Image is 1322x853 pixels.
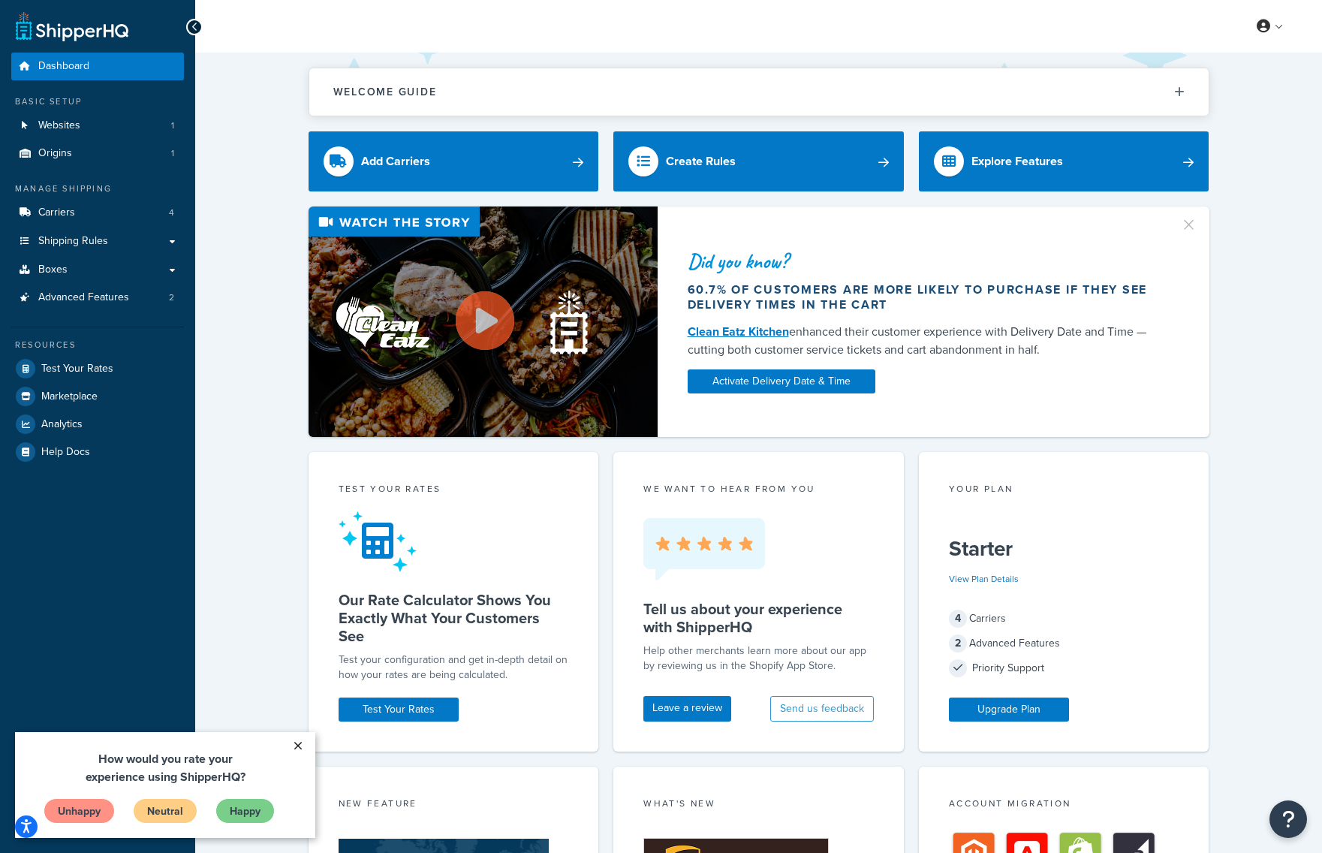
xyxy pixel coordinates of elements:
[339,698,459,722] a: Test Your Rates
[11,199,184,227] li: Carriers
[38,119,80,132] span: Websites
[169,206,174,219] span: 4
[11,112,184,140] a: Websites1
[919,131,1209,191] a: Explore Features
[688,251,1162,272] div: Did you know?
[333,86,437,98] h2: Welcome Guide
[41,363,113,375] span: Test Your Rates
[688,282,1162,312] div: 60.7% of customers are more likely to purchase if they see delivery times in the cart
[200,66,260,92] a: Happy
[71,18,230,53] span: How would you rate your experience using ShipperHQ?
[11,95,184,108] div: Basic Setup
[11,383,184,410] a: Marketplace
[169,291,174,304] span: 2
[666,151,736,172] div: Create Rules
[770,696,874,722] button: Send us feedback
[339,797,569,814] div: New Feature
[11,339,184,351] div: Resources
[309,68,1209,116] button: Welcome Guide
[11,140,184,167] li: Origins
[949,797,1179,814] div: Account Migration
[38,291,129,304] span: Advanced Features
[688,323,789,340] a: Clean Eatz Kitchen
[11,411,184,438] a: Analytics
[339,653,569,683] div: Test your configuration and get in-depth detail on how your rates are being calculated.
[38,60,89,73] span: Dashboard
[11,199,184,227] a: Carriers4
[11,284,184,312] a: Advanced Features2
[11,182,184,195] div: Manage Shipping
[11,112,184,140] li: Websites
[29,66,100,92] a: Unhappy
[643,797,874,814] div: What's New
[41,446,90,459] span: Help Docs
[11,228,184,255] a: Shipping Rules
[949,698,1069,722] a: Upgrade Plan
[643,644,874,674] p: Help other merchants learn more about our app by reviewing us in the Shopify App Store.
[11,355,184,382] a: Test Your Rates
[171,119,174,132] span: 1
[11,140,184,167] a: Origins1
[171,147,174,160] span: 1
[643,600,874,636] h5: Tell us about your experience with ShipperHQ
[11,53,184,80] a: Dashboard
[339,482,569,499] div: Test your rates
[41,418,83,431] span: Analytics
[38,206,75,219] span: Carriers
[949,537,1179,561] h5: Starter
[949,482,1179,499] div: Your Plan
[643,696,731,722] a: Leave a review
[118,66,182,92] a: Neutral
[309,131,599,191] a: Add Carriers
[309,206,658,437] img: Video thumbnail
[643,482,874,496] p: we want to hear from you
[11,284,184,312] li: Advanced Features
[613,131,904,191] a: Create Rules
[38,264,68,276] span: Boxes
[361,151,430,172] div: Add Carriers
[38,235,108,248] span: Shipping Rules
[41,390,98,403] span: Marketplace
[949,658,1179,679] div: Priority Support
[949,610,967,628] span: 4
[1269,800,1307,838] button: Open Resource Center
[11,439,184,466] a: Help Docs
[949,608,1179,629] div: Carriers
[11,256,184,284] a: Boxes
[339,591,569,645] h5: Our Rate Calculator Shows You Exactly What Your Customers See
[688,369,875,393] a: Activate Delivery Date & Time
[949,633,1179,654] div: Advanced Features
[949,634,967,653] span: 2
[971,151,1063,172] div: Explore Features
[38,147,72,160] span: Origins
[949,572,1019,586] a: View Plan Details
[688,323,1162,359] div: enhanced their customer experience with Delivery Date and Time — cutting both customer service ti...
